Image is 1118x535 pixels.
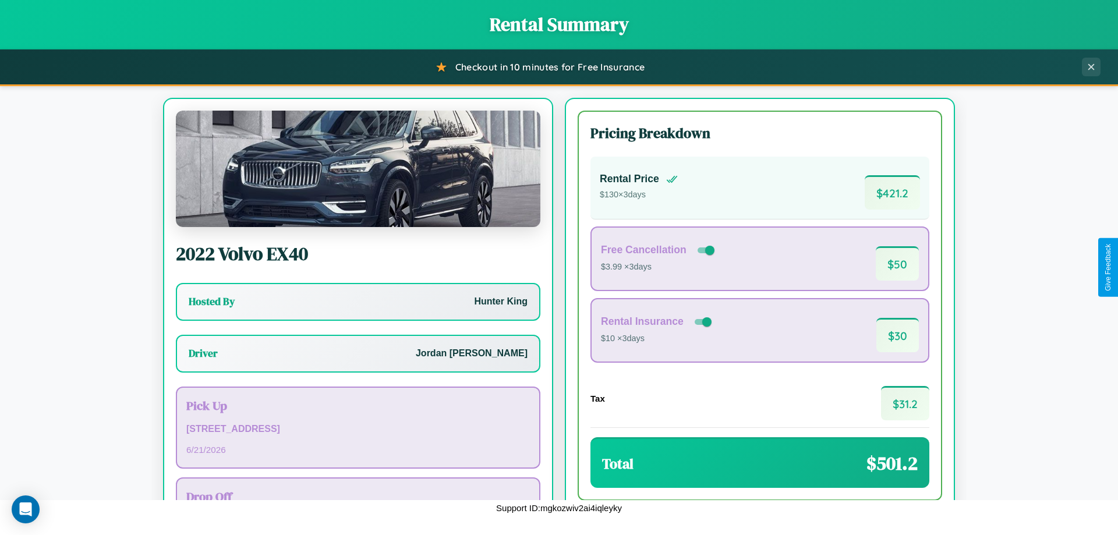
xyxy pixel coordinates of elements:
[602,454,634,473] h3: Total
[1104,244,1112,291] div: Give Feedback
[416,345,528,362] p: Jordan [PERSON_NAME]
[601,331,714,346] p: $10 × 3 days
[600,187,678,203] p: $ 130 × 3 days
[12,12,1106,37] h1: Rental Summary
[189,295,235,309] h3: Hosted By
[186,421,530,438] p: [STREET_ADDRESS]
[876,246,919,281] span: $ 50
[601,260,717,275] p: $3.99 × 3 days
[600,173,659,185] h4: Rental Price
[496,500,622,516] p: Support ID: mgkozwiv2ai4iqleyky
[189,346,218,360] h3: Driver
[601,316,684,328] h4: Rental Insurance
[590,394,605,403] h4: Tax
[474,293,528,310] p: Hunter King
[186,397,530,414] h3: Pick Up
[866,451,918,476] span: $ 501.2
[601,244,687,256] h4: Free Cancellation
[865,175,920,210] span: $ 421.2
[186,488,530,505] h3: Drop Off
[176,111,540,227] img: Volvo EX40
[12,495,40,523] div: Open Intercom Messenger
[176,241,540,267] h2: 2022 Volvo EX40
[186,442,530,458] p: 6 / 21 / 2026
[590,123,929,143] h3: Pricing Breakdown
[876,318,919,352] span: $ 30
[881,386,929,420] span: $ 31.2
[455,61,645,73] span: Checkout in 10 minutes for Free Insurance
